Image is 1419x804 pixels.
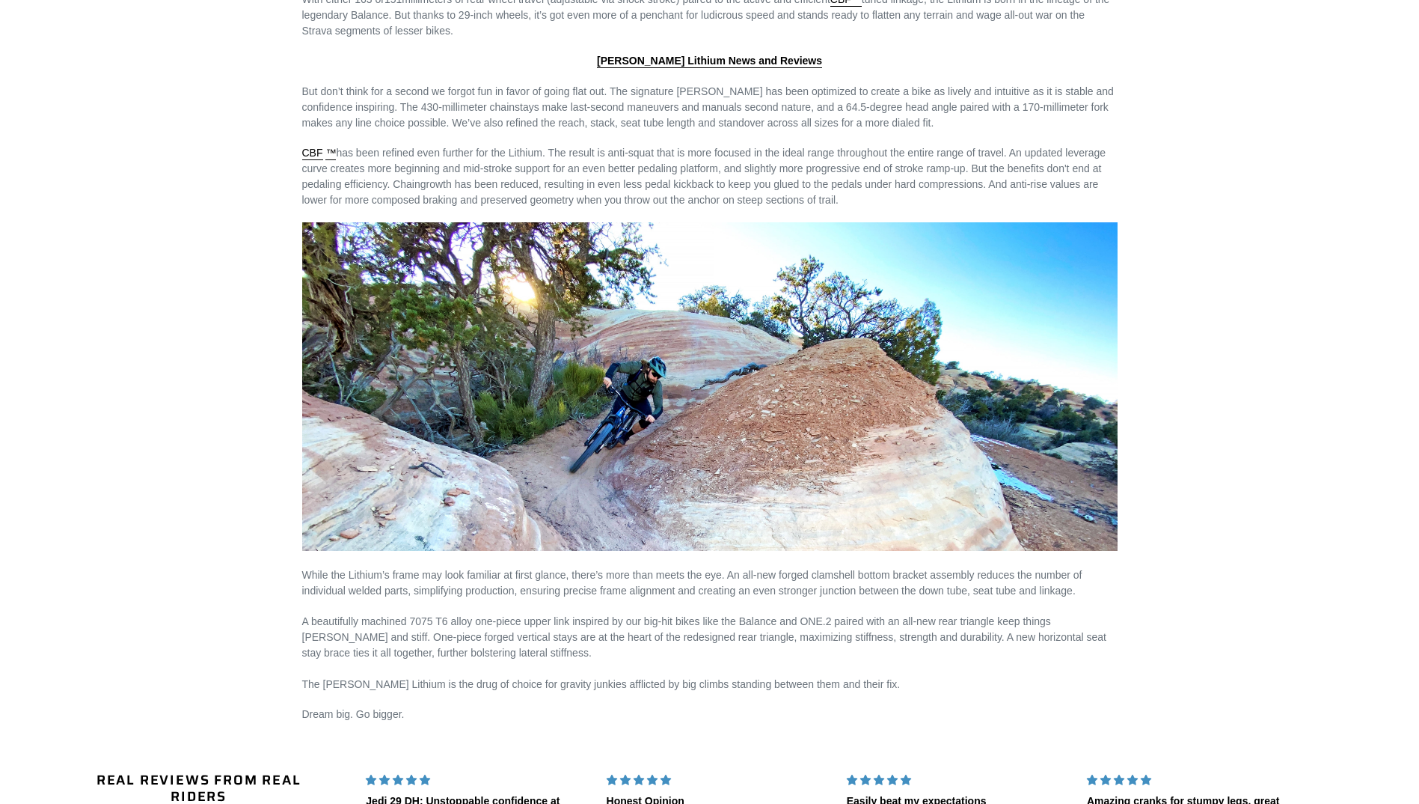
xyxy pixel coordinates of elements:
[302,678,901,690] span: The [PERSON_NAME] Lithium is the drug of choice for gravity junkies afflicted by big climbs stand...
[597,55,822,68] a: [PERSON_NAME] Lithium News and Reviews
[302,222,1118,551] img: Canfield-Lithium-Blue-Ribbon-1-CROP_9bc7dfeb-d9b3-4579-b98a-174a28f0367f.jpg
[847,773,1069,788] div: 5 stars
[607,773,829,788] div: 5 stars
[302,147,1106,206] span: has been refined even further for the Lithium. The result is anti-squat that is more focused in t...
[302,708,405,720] span: Dream big. Go bigger.
[302,85,1114,129] span: But don’t think for a second we forgot fun in favor of going flat out. The signature [PERSON_NAME...
[366,773,588,788] div: 5 stars
[302,615,1106,659] span: A beautifully machined 7075 T6 alloy one-piece upper link inspired by our big-hit bikes like the ...
[325,147,336,160] a: ™
[1087,773,1309,788] div: 5 stars
[302,569,1082,597] span: While the Lithium’s frame may look familiar at first glance, there’s more than meets the eye. An ...
[302,147,323,160] a: CBF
